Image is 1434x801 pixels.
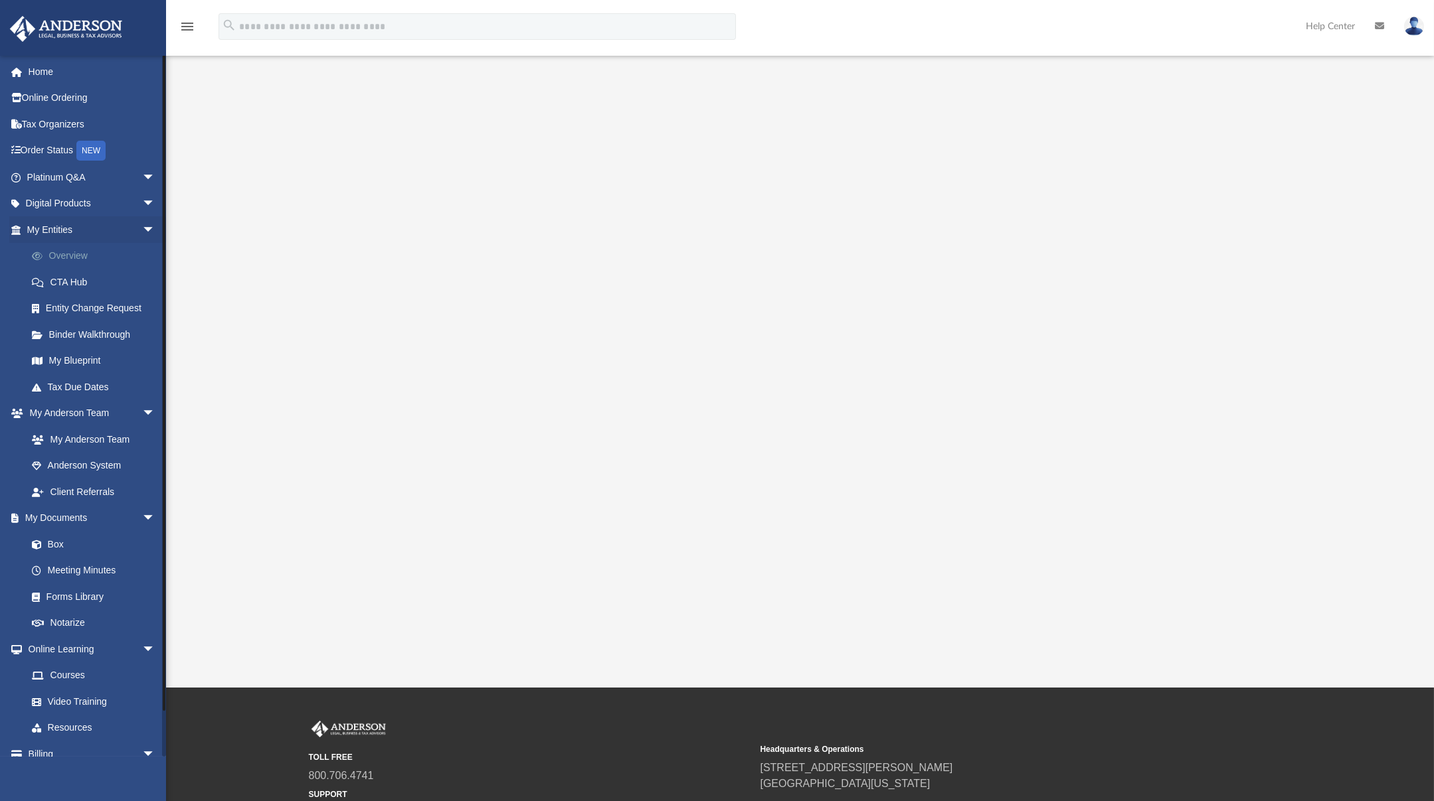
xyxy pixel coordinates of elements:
a: Tax Organizers [9,111,175,137]
a: Binder Walkthrough [19,321,175,348]
a: Client Referrals [19,478,169,505]
div: NEW [76,141,106,161]
a: Overview [19,243,175,269]
a: Video Training [19,688,162,715]
a: My Anderson Teamarrow_drop_down [9,400,169,427]
a: Anderson System [19,453,169,479]
a: CTA Hub [19,269,175,295]
small: Headquarters & Operations [761,743,1203,755]
a: Forms Library [19,583,162,610]
span: arrow_drop_down [142,741,169,768]
img: Anderson Advisors Platinum Portal [309,721,389,738]
span: arrow_drop_down [142,190,169,218]
a: Entity Change Request [19,295,175,322]
a: Billingarrow_drop_down [9,741,175,767]
a: Platinum Q&Aarrow_drop_down [9,164,175,190]
a: Meeting Minutes [19,557,169,584]
span: arrow_drop_down [142,400,169,427]
a: Home [9,58,175,85]
a: Digital Productsarrow_drop_down [9,190,175,217]
small: TOLL FREE [309,751,751,763]
a: [STREET_ADDRESS][PERSON_NAME] [761,762,953,773]
img: Anderson Advisors Platinum Portal [6,16,126,42]
span: arrow_drop_down [142,216,169,244]
a: Tax Due Dates [19,374,175,400]
a: Box [19,531,162,557]
a: menu [179,25,195,35]
span: arrow_drop_down [142,164,169,191]
a: [GEOGRAPHIC_DATA][US_STATE] [761,778,931,789]
a: My Blueprint [19,348,169,374]
a: Order StatusNEW [9,137,175,165]
a: Courses [19,662,169,689]
a: Notarize [19,610,169,636]
span: arrow_drop_down [142,505,169,532]
img: User Pic [1404,17,1424,36]
a: My Entitiesarrow_drop_down [9,216,175,243]
a: Online Learningarrow_drop_down [9,636,169,662]
a: Resources [19,715,169,741]
i: menu [179,19,195,35]
span: arrow_drop_down [142,636,169,663]
a: My Documentsarrow_drop_down [9,505,169,532]
a: My Anderson Team [19,426,162,453]
a: 800.706.4741 [309,770,374,781]
i: search [222,18,236,33]
a: Online Ordering [9,85,175,111]
small: SUPPORT [309,788,751,800]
